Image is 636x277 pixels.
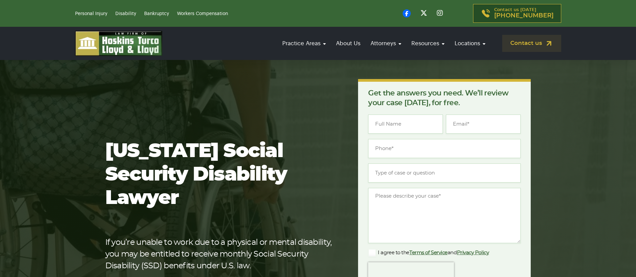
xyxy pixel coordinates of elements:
a: Personal Injury [75,11,107,16]
a: Resources [408,34,448,53]
label: I agree to the and [368,249,489,257]
p: If you’re unable to work due to a physical or mental disability, you may be entitled to receive m... [105,237,337,272]
a: About Us [333,34,364,53]
a: Attorneys [367,34,405,53]
input: Full Name [368,115,443,134]
input: Email* [446,115,521,134]
input: Phone* [368,139,521,158]
span: [PHONE_NUMBER] [494,12,554,19]
h1: [US_STATE] Social Security Disability Lawyer [105,140,337,210]
input: Type of case or question [368,163,521,183]
a: Bankruptcy [144,11,169,16]
a: Locations [451,34,489,53]
p: Contact us [DATE] [494,8,554,19]
a: Privacy Policy [457,250,489,255]
a: Workers Compensation [177,11,228,16]
img: logo [75,31,162,56]
p: Get the answers you need. We’ll review your case [DATE], for free. [368,88,521,108]
a: Practice Areas [279,34,329,53]
a: Disability [115,11,136,16]
a: Contact us [502,35,561,52]
a: Terms of Service [409,250,448,255]
a: Contact us [DATE][PHONE_NUMBER] [473,4,561,23]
